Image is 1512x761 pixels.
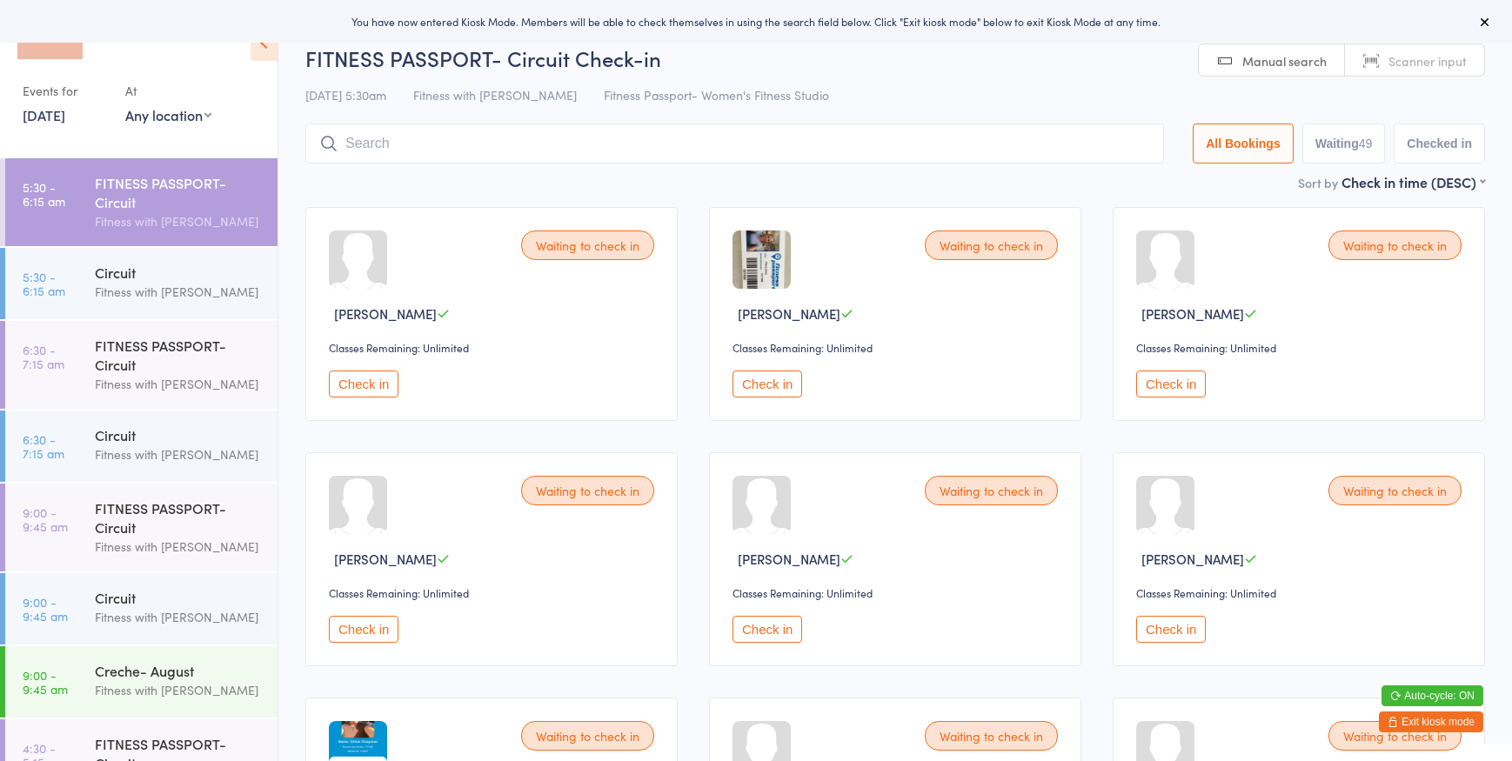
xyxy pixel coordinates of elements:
[5,646,278,718] a: 9:00 -9:45 amCreche- AugustFitness with [PERSON_NAME]
[1394,123,1485,164] button: Checked in
[95,336,263,374] div: FITNESS PASSPORT- Circuit
[23,432,64,460] time: 6:30 - 7:15 am
[95,211,263,231] div: Fitness with [PERSON_NAME]
[329,585,659,600] div: Classes Remaining: Unlimited
[125,77,211,105] div: At
[1141,550,1244,568] span: [PERSON_NAME]
[733,370,802,397] button: Check in
[733,585,1063,600] div: Classes Remaining: Unlimited
[1328,230,1462,260] div: Waiting to check in
[1328,721,1462,751] div: Waiting to check in
[733,616,802,643] button: Check in
[95,282,263,302] div: Fitness with [PERSON_NAME]
[329,340,659,355] div: Classes Remaining: Unlimited
[95,498,263,537] div: FITNESS PASSPORT- Circuit
[1136,370,1206,397] button: Check in
[925,476,1058,505] div: Waiting to check in
[1136,585,1467,600] div: Classes Remaining: Unlimited
[23,668,68,696] time: 9:00 - 9:45 am
[5,158,278,246] a: 5:30 -6:15 amFITNESS PASSPORT- CircuitFitness with [PERSON_NAME]
[1193,123,1294,164] button: All Bookings
[95,607,263,627] div: Fitness with [PERSON_NAME]
[1379,711,1483,732] button: Exit kiosk mode
[95,537,263,557] div: Fitness with [PERSON_NAME]
[733,230,791,289] img: image1636519314.png
[23,270,65,297] time: 5:30 - 6:15 am
[5,321,278,409] a: 6:30 -7:15 amFITNESS PASSPORT- CircuitFitness with [PERSON_NAME]
[5,248,278,319] a: 5:30 -6:15 amCircuitFitness with [PERSON_NAME]
[95,263,263,282] div: Circuit
[5,573,278,644] a: 9:00 -9:45 amCircuitFitness with [PERSON_NAME]
[1136,616,1206,643] button: Check in
[334,550,437,568] span: [PERSON_NAME]
[733,340,1063,355] div: Classes Remaining: Unlimited
[329,616,398,643] button: Check in
[125,105,211,124] div: Any location
[1388,52,1467,70] span: Scanner input
[1242,52,1327,70] span: Manual search
[738,550,840,568] span: [PERSON_NAME]
[23,77,108,105] div: Events for
[1359,137,1373,150] div: 49
[305,43,1485,72] h2: FITNESS PASSPORT- Circuit Check-in
[23,105,65,124] a: [DATE]
[305,86,386,103] span: [DATE] 5:30am
[738,304,840,323] span: [PERSON_NAME]
[334,304,437,323] span: [PERSON_NAME]
[1382,685,1483,706] button: Auto-cycle: ON
[1302,123,1386,164] button: Waiting49
[1298,174,1338,191] label: Sort by
[5,484,278,571] a: 9:00 -9:45 amFITNESS PASSPORT- CircuitFitness with [PERSON_NAME]
[521,721,654,751] div: Waiting to check in
[413,86,577,103] span: Fitness with [PERSON_NAME]
[95,374,263,394] div: Fitness with [PERSON_NAME]
[1341,172,1485,191] div: Check in time (DESC)
[95,680,263,700] div: Fitness with [PERSON_NAME]
[1141,304,1244,323] span: [PERSON_NAME]
[1328,476,1462,505] div: Waiting to check in
[95,173,263,211] div: FITNESS PASSPORT- Circuit
[521,476,654,505] div: Waiting to check in
[23,180,65,208] time: 5:30 - 6:15 am
[95,425,263,444] div: Circuit
[23,343,64,370] time: 6:30 - 7:15 am
[925,721,1058,751] div: Waiting to check in
[329,370,398,397] button: Check in
[1136,340,1467,355] div: Classes Remaining: Unlimited
[28,14,1484,29] div: You have now entered Kiosk Mode. Members will be able to check themselves in using the search fie...
[95,661,263,680] div: Creche- August
[23,505,68,533] time: 9:00 - 9:45 am
[95,444,263,464] div: Fitness with [PERSON_NAME]
[5,411,278,482] a: 6:30 -7:15 amCircuitFitness with [PERSON_NAME]
[925,230,1058,260] div: Waiting to check in
[23,595,68,623] time: 9:00 - 9:45 am
[305,123,1164,164] input: Search
[604,86,829,103] span: Fitness Passport- Women's Fitness Studio
[95,588,263,607] div: Circuit
[521,230,654,260] div: Waiting to check in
